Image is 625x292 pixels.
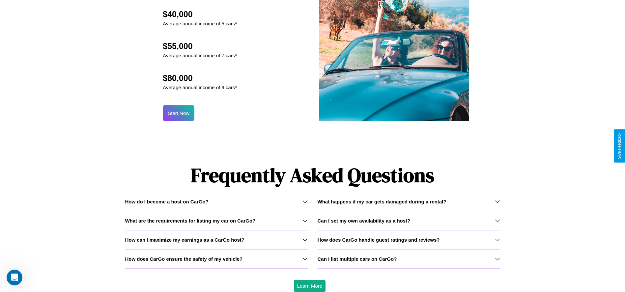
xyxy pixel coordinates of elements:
[163,83,237,92] p: Average annual income of 9 cars*
[125,237,244,243] h3: How can I maximize my earnings as a CarGo host?
[163,73,237,83] h2: $80,000
[163,105,194,121] button: Start Now
[125,218,255,224] h3: What are the requirements for listing my car on CarGo?
[617,133,622,159] div: Give Feedback
[163,10,237,19] h2: $40,000
[318,199,446,204] h3: What happens if my car gets damaged during a rental?
[125,158,500,192] h1: Frequently Asked Questions
[125,199,208,204] h3: How do I become a host on CarGo?
[163,19,237,28] p: Average annual income of 5 cars*
[163,51,237,60] p: Average annual income of 7 cars*
[125,256,242,262] h3: How does CarGo ensure the safety of my vehicle?
[7,270,22,285] iframe: Intercom live chat
[294,280,326,292] button: Learn More
[318,256,397,262] h3: Can I list multiple cars on CarGo?
[163,41,237,51] h2: $55,000
[318,218,411,224] h3: Can I set my own availability as a host?
[318,237,440,243] h3: How does CarGo handle guest ratings and reviews?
